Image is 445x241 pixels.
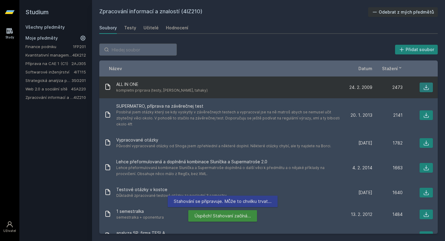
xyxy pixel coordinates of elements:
[143,25,159,31] div: Učitelé
[116,87,208,93] span: kompletni priprava (testy, [PERSON_NAME], tahaky)
[1,218,18,236] a: Uživatel
[116,109,340,127] span: Posbíral jsem otázky který se kdy vyskytly v závěrečnejch testech a vypracoval jse na ně matroš a...
[71,78,86,83] a: 3SG201
[74,95,86,100] a: 4IZ210
[358,65,372,72] button: Datum
[143,22,159,34] a: Učitelé
[358,140,372,146] span: [DATE]
[351,211,372,217] span: 13. 2. 2012
[372,84,403,90] div: 2473
[99,25,117,31] div: Soubory
[73,44,86,49] a: 1FP201
[99,7,368,17] h2: Zpracování informací a znalostí (4IZ210)
[25,35,58,41] span: Moje předměty
[116,208,164,214] span: 1 semestralka
[168,196,278,207] div: Stahování se připravuje. Může to chvilku trvat…
[116,165,340,177] span: Lehce přeformulovaná kombinace Sluníčka a Supermatroše doplněná o další věci k předmětu a o nějak...
[349,84,372,90] span: 24. 2. 2009
[382,65,403,72] button: Stažení
[116,143,331,149] span: Původní vypracované otázky od Shoga jsem zpřehlednil a některé doplnil. Některé otázky chybí, ale...
[372,165,403,171] div: 1663
[116,230,235,236] span: analyza 5P, firma TESLA
[71,86,86,91] a: 4SA220
[99,22,117,34] a: Soubory
[116,81,208,87] span: ALL IN ONE
[25,44,73,50] a: Finance podniku
[358,190,372,196] span: [DATE]
[3,229,16,233] div: Uživatel
[395,45,438,54] button: Přidat soubor
[382,65,398,72] span: Stažení
[25,86,71,92] a: Web 2.0 a sociální sítě
[351,112,372,118] span: 20. 1. 2013
[166,25,188,31] div: Hodnocení
[124,25,136,31] div: Testy
[368,7,438,17] button: Odebrat z mých předmětů
[352,165,372,171] span: 4. 2. 2014
[116,159,340,165] span: Lehce přeformulovaná a doplněná kombinace Sluníčka a Supermatroše 2.0
[25,60,71,67] a: Příprava na CAE 1 (C1)
[358,233,372,239] span: [DATE]
[109,65,122,72] button: Název
[188,210,257,222] div: Úspěch! Stahovaní začíná…
[372,211,403,217] div: 1484
[25,24,65,30] a: Všechny předměty
[71,61,86,66] a: 2AJ305
[166,22,188,34] a: Hodnocení
[74,70,86,74] a: 4IT115
[116,214,164,220] span: semestralka + oponentura
[116,137,331,143] span: Vypracované otázky
[124,22,136,34] a: Testy
[25,94,74,100] a: Zpracování informací a znalostí
[25,52,72,58] a: Kvantitativní management
[1,24,18,43] a: Study
[372,140,403,146] div: 1782
[25,77,71,83] a: Strategická analýza pro informatiky a statistiky
[372,233,403,239] div: 1476
[72,53,86,57] a: 4EK212
[5,35,14,40] div: Study
[25,69,74,75] a: Softwarové inženýrství
[99,44,177,56] input: Hledej soubor
[116,103,340,109] span: SUPERMATRO, příprava na závěrečnej test
[116,187,227,193] span: Testové otázky v kostce
[116,193,227,199] span: Důkladně zpracované testové otázky za poslední 3 semestry
[372,112,403,118] div: 2141
[372,190,403,196] div: 1640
